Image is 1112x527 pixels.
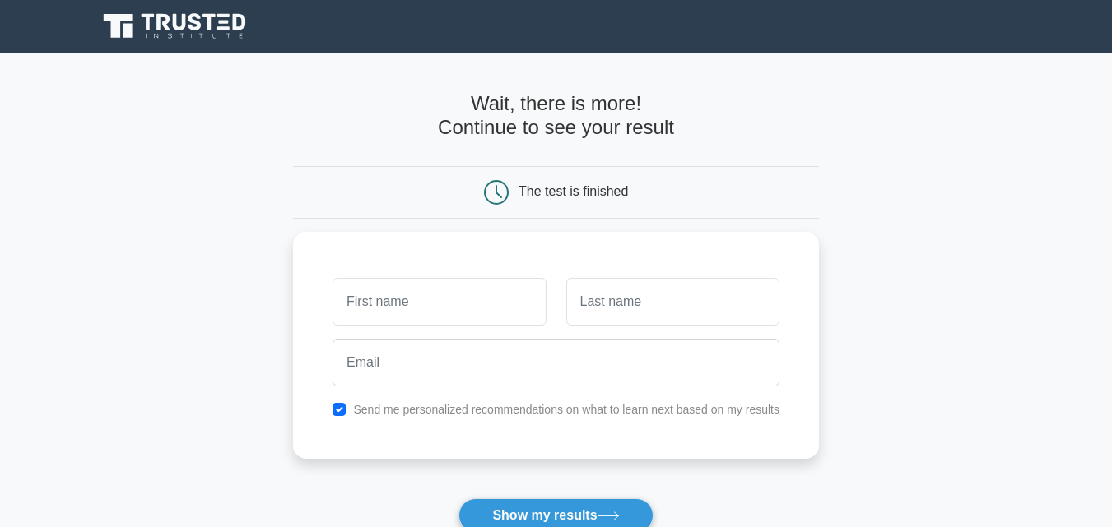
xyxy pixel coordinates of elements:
input: Last name [566,278,779,326]
input: First name [333,278,546,326]
div: The test is finished [519,184,628,198]
h4: Wait, there is more! Continue to see your result [293,92,819,140]
input: Email [333,339,779,386]
label: Send me personalized recommendations on what to learn next based on my results [353,403,779,416]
